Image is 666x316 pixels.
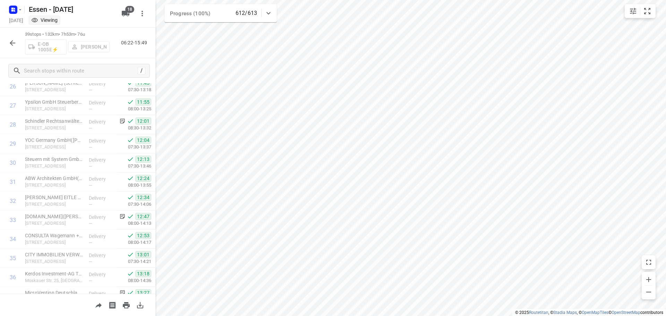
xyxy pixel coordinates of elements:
span: 12:24 [135,175,151,182]
span: 12:53 [135,232,151,239]
p: Delivery [89,233,114,240]
p: 08:00-14:13 [117,220,151,227]
div: Progress (100%)612/613 [164,4,277,22]
p: [STREET_ADDRESS] [25,125,83,131]
p: Berliner Allee 67, Düsseldorf [25,163,83,170]
svg: Done [127,213,134,220]
p: Ypsilon GmbH Steuerberatungsgesellschaft([PERSON_NAME]) [25,99,83,105]
p: 08:00-14:17 [117,239,151,246]
p: Kreuzstraße 34, Düsseldorf [25,182,83,189]
span: 12:13 [135,156,151,163]
button: Fit zoom [640,4,654,18]
p: 08:30-13:32 [117,125,151,131]
div: Viewing [31,17,58,24]
span: Download route [133,301,147,308]
span: 18 [125,6,134,13]
div: 33 [10,217,16,223]
p: 07:30-14:06 [117,201,151,208]
div: small contained button group [625,4,656,18]
p: HOFFMANN EITLE Patent und Rechtanwälte PartmbB(Sabrina Principe) [25,194,83,201]
p: Moskauer Str. 25, Düsseldorf [25,277,83,284]
p: 08:00-13:55 [117,182,151,189]
span: — [89,221,92,226]
span: 13:27 [135,289,151,296]
p: [STREET_ADDRESS] [25,144,83,151]
p: Immermannstraße 20, Düsseldorf [25,201,83,208]
span: Print shipping labels [105,301,119,308]
span: — [89,183,92,188]
p: Delivery [89,176,114,182]
p: Kerdos Investment-AG TGV(Moritz Counil) [25,270,83,277]
svg: Done [127,137,134,144]
p: Eversheds Sutherland (Services) GmbH(Michaela Vogel) [25,79,83,86]
p: CONSULTA Wagemann + Partner PartG mbB(Brigitte Streichardt) [25,232,83,239]
p: 08:00-13:25 [117,105,151,112]
a: Routetitan [529,310,548,315]
p: Immermannstraße 12, Düsseldorf [25,258,83,265]
p: Delivery [89,214,114,221]
svg: Done [127,79,134,86]
p: Delivery [89,290,114,297]
span: — [89,164,92,169]
span: — [89,259,92,264]
svg: Done [127,251,134,258]
div: 32 [10,198,16,204]
input: Search stops within route [24,66,138,76]
p: 07:30-13:37 [117,144,151,151]
button: 18 [119,7,133,20]
p: Steuern mit System GmbH([PERSON_NAME]) [25,156,83,163]
p: 08:00-14:36 [117,277,151,284]
span: Share route [92,301,105,308]
p: CITY IMMOBILIEN VERWALTUNGS GmbH & Co. Betreuungs - KG(Albert Roelen) [25,251,83,258]
div: 27 [10,102,16,109]
p: Schindler Rechtsanwälte(Heike Jacobi) [25,118,83,125]
p: [STREET_ADDRESS] [25,86,83,93]
span: — [89,145,92,150]
p: 612/613 [236,9,257,17]
p: [STREET_ADDRESS] [25,105,83,112]
div: 26 [10,83,16,90]
span: 11:55 [135,99,151,105]
span: 12:01 [135,118,151,125]
a: OpenMapTiles [582,310,608,315]
p: Delivery [89,271,114,278]
div: 28 [10,121,16,128]
p: Delivery [89,80,114,87]
button: More [135,7,149,20]
p: 07:30-13:18 [117,86,151,93]
p: 06:22-15:49 [121,39,150,46]
div: 34 [10,236,16,242]
button: Map settings [626,4,640,18]
svg: Done [127,194,134,201]
p: 07:30-14:21 [117,258,151,265]
div: / [138,67,145,75]
p: Immermannstraße 10, Düsseldorf [25,239,83,246]
p: Delivery [89,137,114,144]
div: 30 [10,160,16,166]
div: 36 [10,274,16,281]
svg: Done [127,99,134,105]
div: 31 [10,179,16,185]
svg: Done [127,232,134,239]
p: Immermannstraße 19, Düsseldorf [25,220,83,227]
p: Delivery [89,195,114,202]
p: ABW Architekten GmbH(Ingo Binder) [25,175,83,182]
li: © 2025 , © , © © contributors [515,310,663,315]
span: 12:47 [135,213,151,220]
span: — [89,126,92,131]
span: 12:04 [135,137,151,144]
span: — [89,202,92,207]
div: 35 [10,255,16,262]
span: Progress (100%) [170,10,210,17]
span: Print route [119,301,133,308]
a: Stadia Maps [553,310,577,315]
span: 11:45 [135,79,151,86]
svg: Done [127,156,134,163]
span: — [89,87,92,93]
svg: Done [127,118,134,125]
span: — [89,278,92,283]
p: Delivery [89,118,114,125]
span: — [89,106,92,112]
span: 13:18 [135,270,151,277]
span: 13:01 [135,251,151,258]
